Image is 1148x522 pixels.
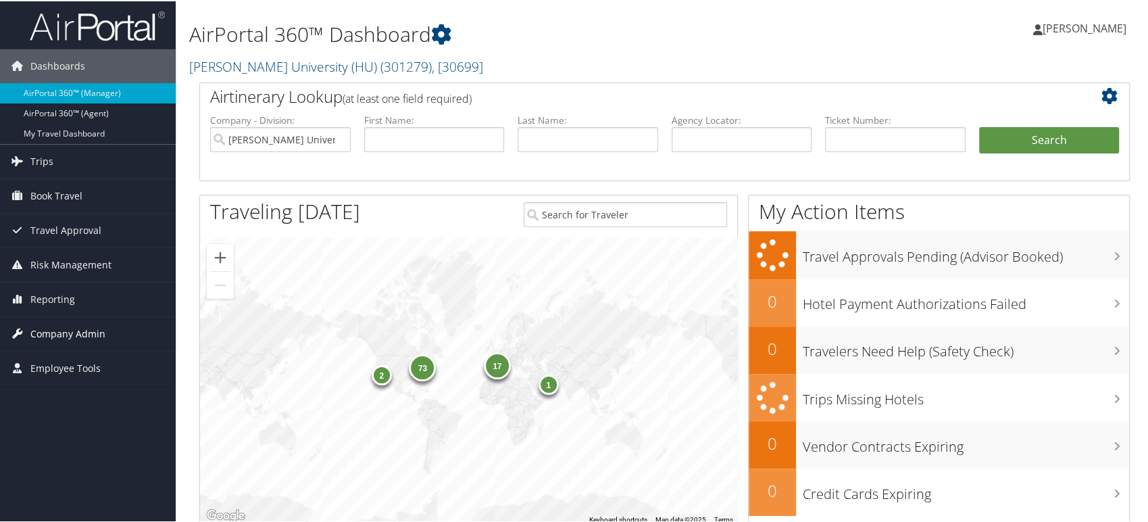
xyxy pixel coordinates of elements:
a: Trips Missing Hotels [749,373,1129,421]
h1: AirPortal 360™ Dashboard [189,19,823,47]
a: 0Vendor Contracts Expiring [749,420,1129,467]
input: Search for Traveler [524,201,727,226]
span: ( 301279 ) [380,56,432,74]
a: Travel Approvals Pending (Advisor Booked) [749,230,1129,278]
div: 17 [484,351,511,378]
label: Agency Locator: [672,112,812,126]
h3: Credit Cards Expiring [803,477,1129,502]
a: 0Travelers Need Help (Safety Check) [749,325,1129,373]
label: Company - Division: [210,112,351,126]
a: 0Credit Cards Expiring [749,467,1129,515]
h2: 0 [749,478,796,501]
span: Reporting [30,281,75,315]
a: 0Hotel Payment Authorizations Failed [749,278,1129,325]
label: Last Name: [518,112,658,126]
h3: Travel Approvals Pending (Advisor Booked) [803,239,1129,265]
span: (at least one field required) [343,90,472,105]
label: First Name: [364,112,505,126]
span: Employee Tools [30,350,101,384]
span: Book Travel [30,178,82,212]
span: Trips [30,143,53,177]
button: Zoom in [207,243,234,270]
button: Search [979,126,1120,153]
h2: 0 [749,336,796,359]
h3: Trips Missing Hotels [803,382,1129,408]
span: Risk Management [30,247,111,281]
div: 73 [409,353,436,380]
span: [PERSON_NAME] [1043,20,1126,34]
a: Terms (opens in new tab) [714,515,733,522]
h3: Hotel Payment Authorizations Failed [803,287,1129,312]
span: Map data ©2025 [655,515,706,522]
a: [PERSON_NAME] [1033,7,1140,47]
label: Ticket Number: [825,112,966,126]
div: 2 [372,363,392,383]
h2: 0 [749,431,796,454]
button: Zoom out [207,270,234,298]
h2: Airtinerary Lookup [210,84,1041,107]
h3: Travelers Need Help (Safety Check) [803,334,1129,360]
h1: My Action Items [749,196,1129,224]
h1: Traveling [DATE] [210,196,360,224]
span: Company Admin [30,316,105,350]
span: Dashboards [30,48,85,82]
img: airportal-logo.png [30,9,165,41]
a: [PERSON_NAME] University (HU) [189,56,483,74]
h2: 0 [749,289,796,312]
div: 1 [539,373,559,393]
h3: Vendor Contracts Expiring [803,429,1129,455]
span: , [ 30699 ] [432,56,483,74]
span: Travel Approval [30,212,101,246]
